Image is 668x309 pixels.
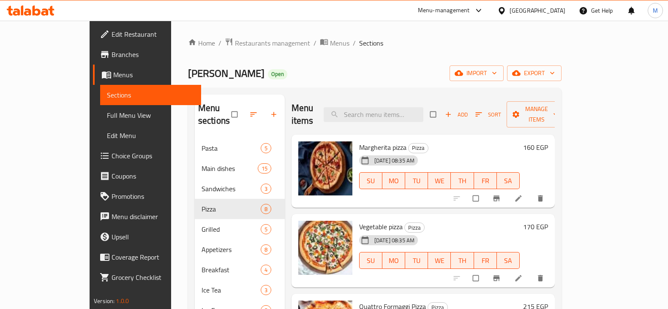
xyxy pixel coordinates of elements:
button: FR [474,172,497,189]
span: [PERSON_NAME] [188,64,264,83]
button: Manage items [507,101,567,127]
nav: breadcrumb [188,38,562,49]
button: MO [382,252,405,269]
span: 8 [261,205,271,213]
li: / [218,38,221,48]
button: SU [359,252,382,269]
span: [DATE] 08:35 AM [371,157,418,165]
a: Edit Restaurant [93,24,201,44]
span: Upsell [112,232,194,242]
div: Sandwiches3 [195,179,285,199]
div: items [261,244,271,255]
div: Pizza [404,222,425,233]
button: TU [405,172,428,189]
span: SU [363,255,379,267]
span: Main dishes [202,163,258,173]
span: Promotions [112,191,194,201]
span: Vegetable pizza [359,220,403,233]
button: FR [474,252,497,269]
span: TH [454,255,470,267]
button: export [507,65,562,81]
span: Sort [475,110,501,119]
a: Full Menu View [100,105,201,125]
span: Manage items [513,104,560,125]
span: MO [386,255,402,267]
div: Menu-management [418,5,470,16]
button: TH [451,252,474,269]
button: delete [531,269,551,287]
span: Select section [425,106,443,122]
a: Coupons [93,166,201,186]
span: Sections [107,90,194,100]
span: Add item [443,108,470,121]
span: Grilled [202,224,261,234]
a: Sections [100,85,201,105]
span: Open [268,70,287,78]
a: Coverage Report [93,247,201,267]
div: Grilled5 [195,219,285,239]
span: Grocery Checklist [112,272,194,282]
button: WE [428,172,451,189]
button: delete [531,189,551,208]
div: Pizza8 [195,199,285,219]
button: SU [359,172,382,189]
span: Menus [330,38,349,48]
a: Menus [320,38,349,49]
a: Edit menu item [514,194,524,203]
span: Pizza [202,204,261,214]
img: Margherita pizza [298,141,352,195]
span: SA [500,255,516,267]
button: Add [443,108,470,121]
a: Choice Groups [93,146,201,166]
span: Restaurants management [235,38,310,48]
span: Choice Groups [112,151,194,161]
span: M [653,6,658,15]
span: export [514,68,555,79]
span: Breakfast [202,265,261,275]
a: Edit menu item [514,274,524,282]
span: TU [409,255,425,267]
div: Appetizers8 [195,239,285,260]
h2: Menu items [292,102,314,127]
button: TU [405,252,428,269]
a: Branches [93,44,201,65]
button: Branch-specific-item [487,189,507,208]
span: WE [431,175,447,187]
a: Restaurants management [225,38,310,49]
span: Sort sections [244,105,264,124]
span: 3 [261,286,271,294]
span: Full Menu View [107,110,194,120]
span: Pasta [202,143,261,153]
img: Vegetable pizza [298,221,352,275]
span: Select to update [468,270,485,286]
button: SA [497,172,520,189]
span: FR [477,175,494,187]
input: search [324,107,423,122]
button: Branch-specific-item [487,269,507,287]
span: Sort items [470,108,507,121]
h6: 160 EGP [523,141,548,153]
span: Sandwiches [202,184,261,194]
div: items [261,265,271,275]
span: Sections [359,38,383,48]
span: Appetizers [202,244,261,255]
span: 15 [258,165,271,173]
span: Select to update [468,190,485,206]
button: MO [382,172,405,189]
span: WE [431,255,447,267]
div: Open [268,69,287,79]
div: Ice Tea [202,285,261,295]
span: 1.0.0 [116,295,129,306]
div: Breakfast4 [195,260,285,280]
div: [GEOGRAPHIC_DATA] [510,6,565,15]
div: items [258,163,271,173]
span: Branches [112,49,194,60]
span: Select all sections [226,106,244,122]
span: SA [500,175,516,187]
span: 8 [261,246,271,254]
a: Menus [93,65,201,85]
h2: Menu sections [198,102,232,127]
